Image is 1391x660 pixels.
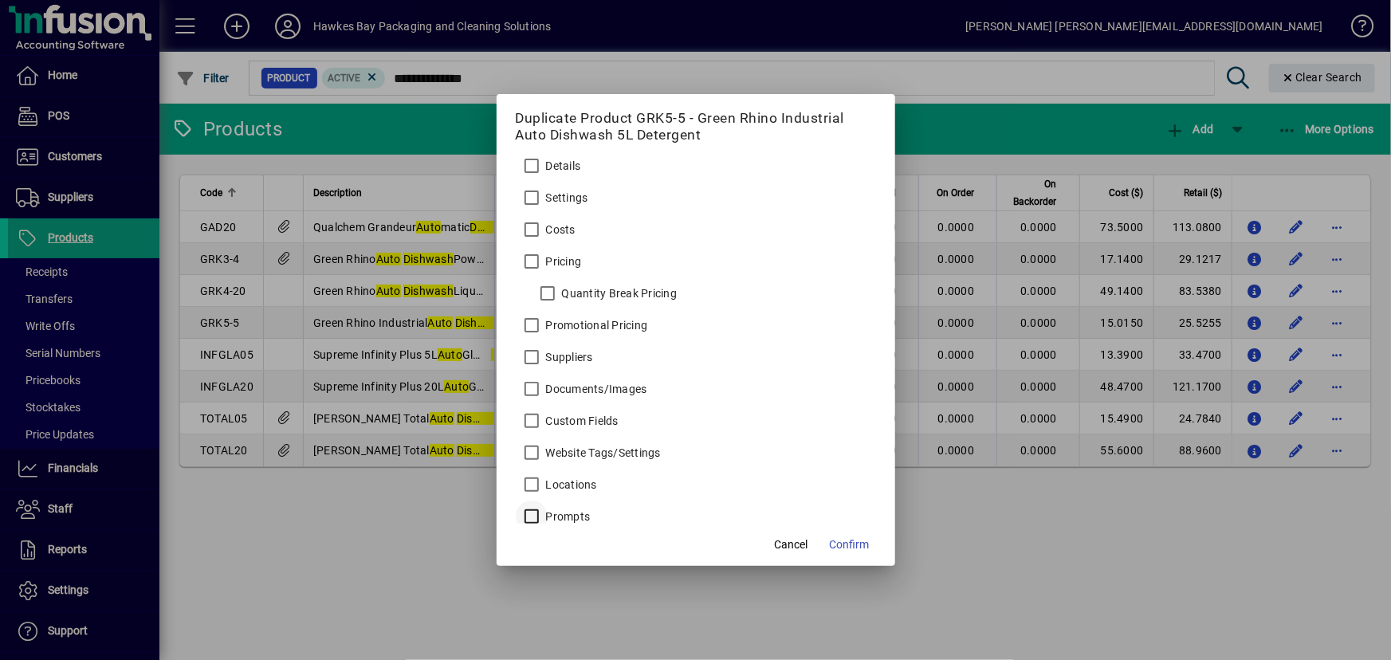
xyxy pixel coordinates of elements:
[559,285,678,301] label: Quantity Break Pricing
[543,253,582,269] label: Pricing
[543,413,619,429] label: Custom Fields
[516,110,876,143] h5: Duplicate Product GRK5-5 - Green Rhino Industrial Auto Dishwash 5L Detergent
[543,222,576,238] label: Costs
[543,509,591,524] label: Prompts
[543,349,593,365] label: Suppliers
[543,317,648,333] label: Promotional Pricing
[766,531,817,560] button: Cancel
[543,477,597,493] label: Locations
[830,536,870,553] span: Confirm
[543,190,588,206] label: Settings
[543,445,661,461] label: Website Tags/Settings
[775,536,808,553] span: Cancel
[823,531,876,560] button: Confirm
[543,381,647,397] label: Documents/Images
[543,158,581,174] label: Details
